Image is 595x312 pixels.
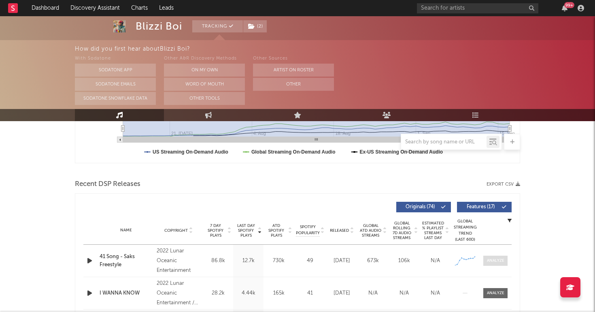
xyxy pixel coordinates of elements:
div: N/A [422,257,449,265]
span: ( 2 ) [243,20,267,32]
div: N/A [422,289,449,297]
span: Estimated % Playlist Streams Last Day [422,221,444,240]
div: N/A [391,289,418,297]
text: US Streaming On-Demand Audio [153,149,228,155]
button: Originals(74) [396,202,451,212]
span: ATD Spotify Plays [266,223,287,238]
div: 673k [359,257,387,265]
div: Blizzi Boi [136,20,182,32]
div: 4.44k [235,289,261,297]
div: Name [100,227,153,233]
button: Sodatone Snowflake Data [75,92,156,105]
div: 730k [266,257,292,265]
div: 49 [296,257,324,265]
span: Global Rolling 7D Audio Streams [391,221,413,240]
div: How did you first hear about Blizzi Boi ? [75,44,595,54]
span: Last Day Spotify Plays [235,223,257,238]
button: Word Of Mouth [164,78,245,91]
div: 2022 Lunar Oceanic Entertainment / NamiWear Records [157,279,201,308]
div: 106k [391,257,418,265]
div: Other A&R Discovery Methods [164,54,245,64]
button: Features(17) [457,202,512,212]
div: [DATE] [328,257,355,265]
div: [DATE] [328,289,355,297]
span: Released [330,228,349,233]
div: 86.8k [205,257,231,265]
text: 15. Sep [499,131,515,136]
div: 41 [296,289,324,297]
button: Export CSV [487,182,520,187]
div: Other Sources [253,54,334,64]
button: Tracking [192,20,243,32]
span: Copyright [164,228,188,233]
div: With Sodatone [75,54,156,64]
div: 99 + [564,2,574,8]
div: N/A [359,289,387,297]
button: Other Tools [164,92,245,105]
span: Spotify Popularity [296,224,320,236]
button: Artist on Roster [253,64,334,77]
input: Search for artists [417,3,538,13]
div: 2022 Lunar Oceanic Entertainment [157,246,201,276]
div: Global Streaming Trend (Last 60D) [453,218,477,243]
button: Other [253,78,334,91]
div: 165k [266,289,292,297]
span: Originals ( 74 ) [402,205,439,209]
button: (2) [243,20,267,32]
span: Features ( 17 ) [462,205,499,209]
div: 12.7k [235,257,261,265]
a: I WANNA KNOW [100,289,153,297]
a: 41 Song - Saks Freestyle [100,253,153,269]
button: On My Own [164,64,245,77]
text: Global Streaming On-Demand Audio [251,149,336,155]
span: 7 Day Spotify Plays [205,223,226,238]
button: 99+ [562,5,567,11]
span: Global ATD Audio Streams [359,223,382,238]
input: Search by song name or URL [401,139,487,145]
span: Recent DSP Releases [75,180,140,189]
text: Ex-US Streaming On-Demand Audio [360,149,443,155]
button: Sodatone Emails [75,78,156,91]
div: 28.2k [205,289,231,297]
button: Sodatone App [75,64,156,77]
